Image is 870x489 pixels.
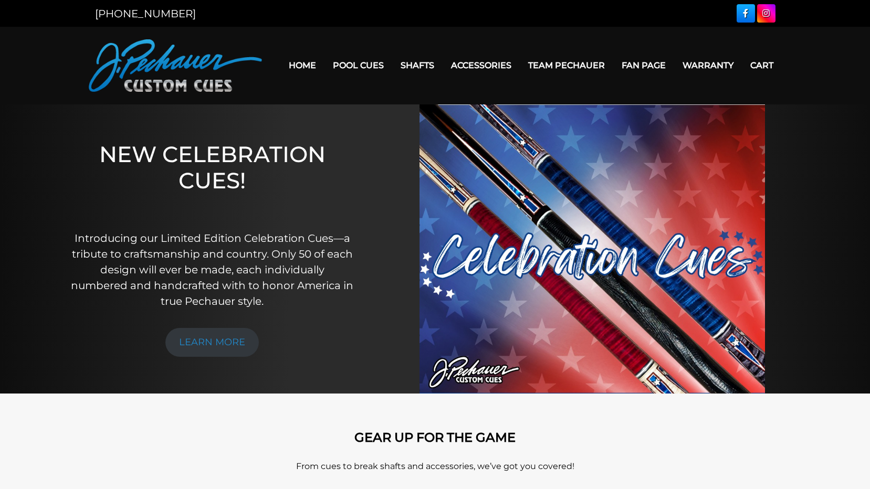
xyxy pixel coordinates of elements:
[742,52,782,79] a: Cart
[136,460,735,473] p: From cues to break shafts and accessories, we’ve got you covered!
[89,39,262,92] img: Pechauer Custom Cues
[392,52,443,79] a: Shafts
[613,52,674,79] a: Fan Page
[70,141,354,216] h1: NEW CELEBRATION CUES!
[70,230,354,309] p: Introducing our Limited Edition Celebration Cues—a tribute to craftsmanship and country. Only 50 ...
[674,52,742,79] a: Warranty
[354,430,516,445] strong: GEAR UP FOR THE GAME
[165,328,259,357] a: LEARN MORE
[280,52,324,79] a: Home
[324,52,392,79] a: Pool Cues
[443,52,520,79] a: Accessories
[520,52,613,79] a: Team Pechauer
[95,7,196,20] a: [PHONE_NUMBER]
